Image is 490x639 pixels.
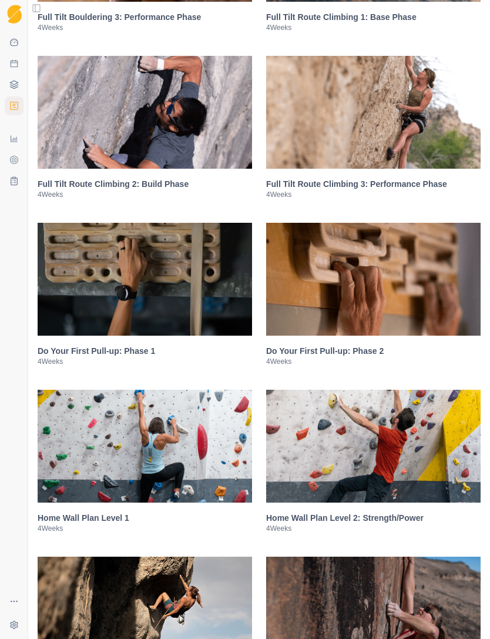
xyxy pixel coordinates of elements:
[38,23,252,32] p: 4 Weeks
[266,345,481,357] h3: Do Your First Pull-up: Phase 2
[38,390,252,503] img: Home Wall Plan Level 1
[266,56,481,169] img: Full Tilt Route Climbing 3: Performance Phase
[38,178,252,190] h3: Full Tilt Route Climbing 2: Build Phase
[266,223,481,336] img: Do Your First Pull-up: Phase 2
[38,512,252,524] h3: Home Wall Plan Level 1
[266,524,481,533] p: 4 Weeks
[38,524,252,533] p: 4 Weeks
[266,357,481,366] p: 4 Weeks
[38,56,252,169] img: Full Tilt Route Climbing 2: Build Phase
[38,190,252,199] p: 4 Weeks
[7,5,22,24] img: Logo
[5,5,24,24] a: Logo
[266,178,481,190] h3: Full Tilt Route Climbing 3: Performance Phase
[38,357,252,366] p: 4 Weeks
[266,11,481,23] h3: Full Tilt Route Climbing 1: Base Phase
[266,23,481,32] p: 4 Weeks
[266,512,481,524] h3: Home Wall Plan Level 2: Strength/Power
[38,345,252,357] h3: Do Your First Pull-up: Phase 1
[266,190,481,199] p: 4 Weeks
[266,390,481,503] img: Home Wall Plan Level 2: Strength/Power
[38,11,252,23] h3: Full Tilt Bouldering 3: Performance Phase
[38,223,252,336] img: Do Your First Pull-up: Phase 1
[5,615,24,634] button: Settings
